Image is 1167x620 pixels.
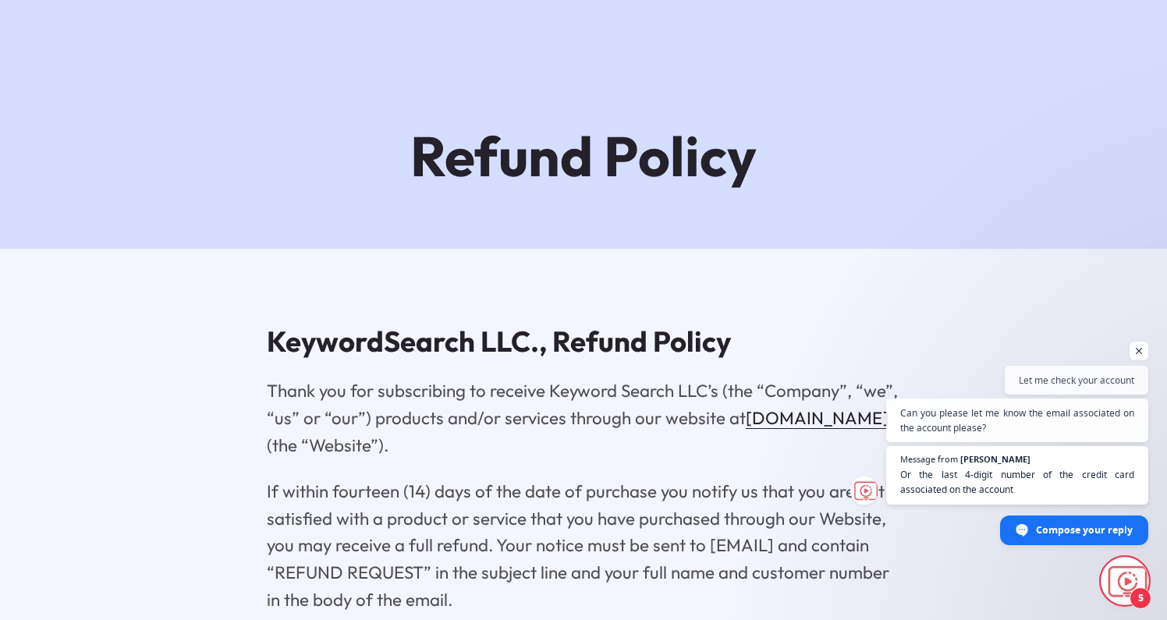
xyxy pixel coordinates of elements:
[960,455,1030,463] span: [PERSON_NAME]
[900,406,1134,435] span: Can you please let me know the email associated on the account please?
[1019,373,1134,388] span: Let me check your account
[746,407,889,429] a: [DOMAIN_NAME]
[1036,516,1133,544] span: Compose your reply
[1130,587,1151,609] span: 5
[1101,558,1148,604] div: Open chat
[267,324,900,358] h2: KeywordSearch LLC., Refund Policy
[410,126,757,185] h1: Refund Policy
[900,455,958,463] span: Message from
[900,467,1134,497] span: Or the last 4-digit number of the credit card associated on the account
[267,478,900,614] p: If within fourteen (14) days of the date of purchase you notify us that you are not satisfied wit...
[267,377,900,459] p: Thank you for subscribing to receive Keyword Search LLC’s (the “Company”, “we”, “us” or “our”) pr...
